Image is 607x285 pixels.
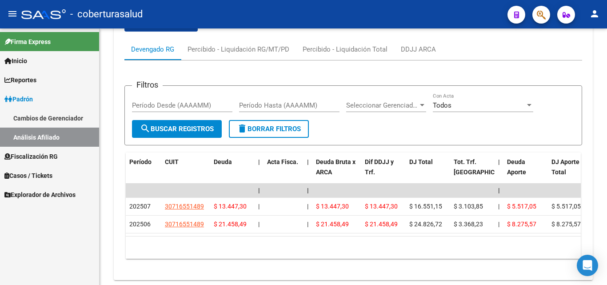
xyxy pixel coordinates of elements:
span: Casos / Tickets [4,171,52,181]
span: $ 8.275,57 [551,221,581,228]
mat-icon: delete [237,123,248,134]
button: Buscar Registros [132,120,222,138]
div: DDJJ ARCA [401,44,436,54]
datatable-header-cell: Dif DDJJ y Trf. [361,153,406,192]
datatable-header-cell: | [303,153,312,192]
datatable-header-cell: Deuda Aporte [503,153,548,192]
span: | [258,187,260,194]
span: Fiscalización RG [4,152,58,161]
span: Deuda Bruta x ARCA [316,158,355,176]
span: | [498,187,500,194]
datatable-header-cell: Tot. Trf. Bruto [450,153,495,192]
span: Explorador de Archivos [4,190,76,200]
span: DJ Aporte Total [551,158,579,176]
span: | [307,203,308,210]
span: | [307,187,309,194]
mat-icon: search [140,123,151,134]
span: $ 24.826,72 [409,221,442,228]
datatable-header-cell: Acta Fisca. [264,153,303,192]
span: | [307,158,309,165]
button: Borrar Filtros [229,120,309,138]
span: Todos [433,101,451,109]
datatable-header-cell: CUIT [161,153,210,192]
span: $ 3.368,23 [454,221,483,228]
span: | [258,158,260,165]
span: CUIT [165,158,179,165]
span: | [498,221,499,228]
span: Seleccionar Gerenciador [346,101,418,109]
span: $ 13.447,30 [365,203,398,210]
span: $ 21.458,49 [214,221,247,228]
div: Percibido - Liquidación RG/MT/PD [188,44,289,54]
span: 30716551489 [165,221,204,228]
mat-icon: menu [7,8,18,19]
div: Devengado RG [131,44,174,54]
span: 202507 [129,203,151,210]
datatable-header-cell: Período [126,153,161,192]
datatable-header-cell: DJ Aporte Total [548,153,592,192]
span: Tot. Trf. [GEOGRAPHIC_DATA] [454,158,514,176]
span: $ 13.447,30 [316,203,349,210]
span: Deuda Aporte [507,158,526,176]
h3: Filtros [132,79,163,91]
span: Firma Express [4,37,51,47]
span: $ 13.447,30 [214,203,247,210]
datatable-header-cell: Deuda [210,153,255,192]
span: - coberturasalud [70,4,143,24]
span: Deuda [214,158,232,165]
datatable-header-cell: | [495,153,503,192]
span: Reportes [4,75,36,85]
span: Acta Fisca. [267,158,298,165]
span: Borrar Filtros [237,125,301,133]
span: $ 5.517,05 [551,203,581,210]
span: Buscar Registros [140,125,214,133]
mat-icon: person [589,8,600,19]
datatable-header-cell: DJ Total [406,153,450,192]
span: $ 21.458,49 [365,221,398,228]
span: $ 3.103,85 [454,203,483,210]
div: Open Intercom Messenger [577,255,598,276]
span: $ 8.275,57 [507,221,536,228]
span: | [498,158,500,165]
span: | [258,203,260,210]
span: | [258,221,260,228]
span: Período [129,158,152,165]
span: $ 5.517,05 [507,203,536,210]
span: 30716551489 [165,203,204,210]
span: | [498,203,499,210]
span: $ 16.551,15 [409,203,442,210]
span: Inicio [4,56,27,66]
span: 202506 [129,221,151,228]
div: Percibido - Liquidación Total [303,44,387,54]
datatable-header-cell: | [255,153,264,192]
span: Padrón [4,94,33,104]
span: Dif DDJJ y Trf. [365,158,394,176]
datatable-header-cell: Deuda Bruta x ARCA [312,153,361,192]
span: $ 21.458,49 [316,221,349,228]
span: | [307,221,308,228]
span: DJ Total [409,158,433,165]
